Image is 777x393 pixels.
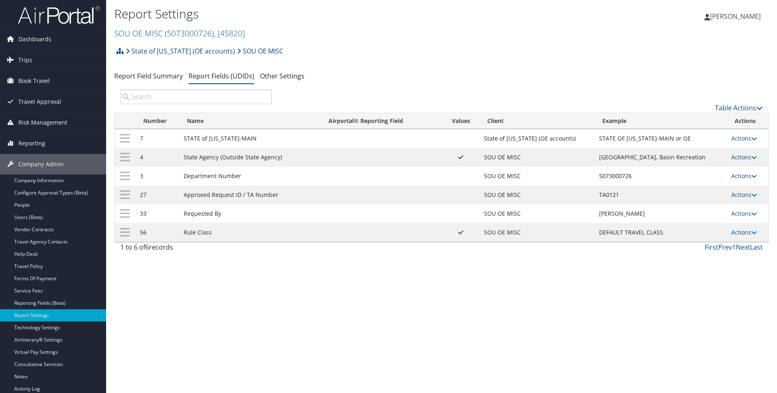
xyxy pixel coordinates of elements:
[731,153,757,161] a: Actions
[214,28,245,39] span: , [ 45820 ]
[595,129,727,148] td: STATE OF [US_STATE]-MAIN or OE
[727,113,768,129] th: Actions
[136,148,180,167] td: 4
[180,204,321,223] td: Requested By
[718,243,732,252] a: Prev
[126,43,235,59] a: State of [US_STATE] (OE accounts)
[18,50,32,70] span: Trips
[180,148,321,167] td: State Agency (Outside State Agency)
[480,185,595,204] td: SOU OE MISC
[120,89,272,104] input: Search
[595,148,727,167] td: [GEOGRAPHIC_DATA], Basin Recreation
[18,133,45,154] span: Reporting
[715,103,763,112] a: Table Actions
[731,228,757,236] a: Actions
[145,243,149,252] span: 6
[136,129,180,148] td: 7
[595,167,727,185] td: 5073000726
[136,204,180,223] td: 33
[18,29,51,49] span: Dashboards
[731,210,757,217] a: Actions
[750,243,763,252] a: Last
[237,43,283,59] a: SOU OE MISC
[18,5,100,25] img: airportal-logo.png
[442,113,480,129] th: Values
[710,12,761,21] span: [PERSON_NAME]
[115,113,136,129] th: : activate to sort column ascending
[114,28,245,39] a: SOU OE MISC
[18,92,61,112] span: Travel Approval
[180,185,321,204] td: Approved Request ID / TA Number
[114,71,183,80] a: Report Field Summary
[180,223,321,242] td: Rule Class
[480,148,595,167] td: SOU OE MISC
[480,167,595,185] td: SOU OE MISC
[321,113,442,129] th: Airportal&reg; Reporting Field
[480,129,595,148] td: State of [US_STATE] (OE accounts)
[260,71,304,80] a: Other Settings
[731,191,757,199] a: Actions
[165,28,214,39] span: ( 5073000726 )
[136,185,180,204] td: 27
[136,223,180,242] td: 56
[120,242,272,256] div: 1 to 6 of records
[189,71,254,80] a: Report Fields (UDIDs)
[595,204,727,223] td: [PERSON_NAME]
[595,113,727,129] th: Example
[731,134,757,142] a: Actions
[180,113,321,129] th: Name
[18,112,67,133] span: Risk Management
[704,4,769,29] a: [PERSON_NAME]
[180,167,321,185] td: Department Number
[595,223,727,242] td: DEFAULT TRAVEL CLASS
[480,204,595,223] td: SOU OE MISC
[480,113,595,129] th: Client
[114,5,551,22] h1: Report Settings
[731,172,757,180] a: Actions
[136,167,180,185] td: 3
[705,243,718,252] a: First
[136,113,180,129] th: Number
[18,154,64,174] span: Company Admin
[480,223,595,242] td: SOU OE MISC
[736,243,750,252] a: Next
[732,243,736,252] a: 1
[595,185,727,204] td: TA0121
[180,129,321,148] td: STATE of [US_STATE]-MAIN
[18,71,50,91] span: Book Travel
